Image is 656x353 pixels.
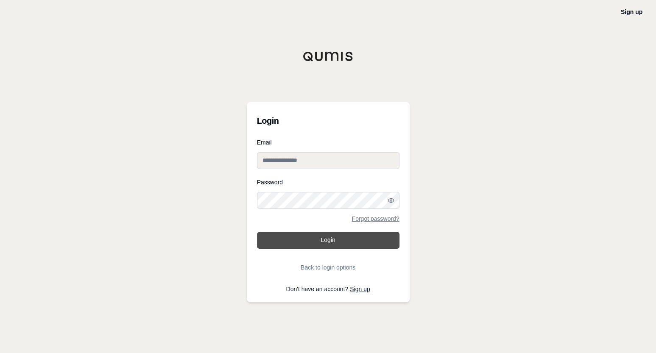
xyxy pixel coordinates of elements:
[257,112,399,129] h3: Login
[352,216,399,222] a: Forgot password?
[257,232,399,249] button: Login
[257,139,399,145] label: Email
[257,259,399,276] button: Back to login options
[350,286,370,292] a: Sign up
[257,179,399,185] label: Password
[257,286,399,292] p: Don't have an account?
[621,8,642,15] a: Sign up
[303,51,354,61] img: Qumis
